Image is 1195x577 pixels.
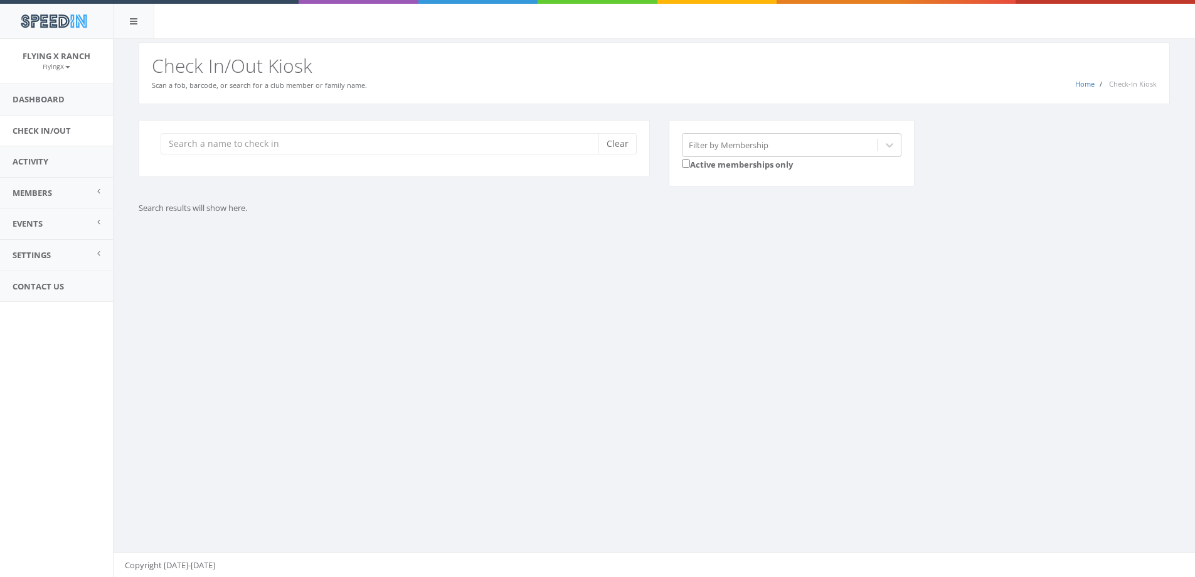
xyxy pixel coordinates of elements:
[13,218,43,229] span: Events
[43,60,70,72] a: FlyingX
[1075,79,1095,89] a: Home
[152,80,367,90] small: Scan a fob, barcode, or search for a club member or family name.
[13,281,64,292] span: Contact Us
[43,62,70,71] small: FlyingX
[689,139,768,151] div: Filter by Membership
[152,55,1157,76] h2: Check In/Out Kiosk
[13,249,51,261] span: Settings
[139,202,722,214] p: Search results will show here.
[14,9,93,33] img: speedin_logo.png
[161,133,608,154] input: Search a name to check in
[13,187,52,198] span: Members
[682,157,793,171] label: Active memberships only
[23,50,90,62] span: Flying X Ranch
[682,159,690,168] input: Active memberships only
[598,133,637,154] button: Clear
[1109,79,1157,89] span: Check-In Kiosk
